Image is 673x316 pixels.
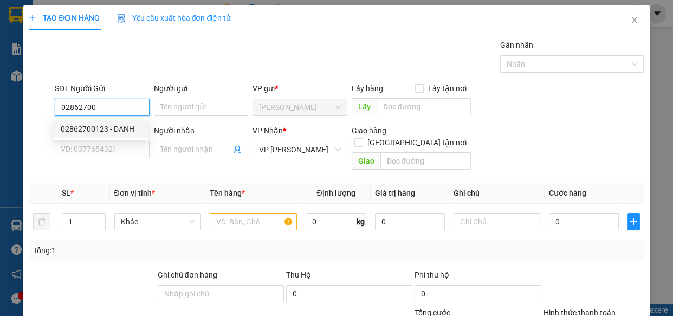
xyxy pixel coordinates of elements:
[55,82,150,94] div: SĐT Người Gửi
[352,126,386,135] span: Giao hàng
[158,270,217,279] label: Ghi chú đơn hàng
[9,34,96,47] div: HIẾU
[103,10,130,22] span: Nhận:
[8,70,98,83] div: 30.000
[259,99,341,115] span: Hồ Chí Minh
[29,14,36,22] span: plus
[103,9,191,35] div: VP [PERSON_NAME]
[121,214,195,230] span: Khác
[9,47,96,62] div: 0772089646
[286,270,311,279] span: Thu Hộ
[33,213,50,230] button: delete
[117,14,231,22] span: Yêu cầu xuất hóa đơn điện tử
[449,183,545,204] th: Ghi chú
[375,213,445,230] input: 0
[454,213,541,230] input: Ghi Chú
[62,189,70,197] span: SL
[154,82,249,94] div: Người gửi
[9,9,96,34] div: [PERSON_NAME]
[627,213,640,230] button: plus
[380,152,471,170] input: Dọc đường
[355,213,366,230] span: kg
[352,84,383,93] span: Lấy hàng
[9,9,26,21] span: Gửi:
[154,125,249,137] div: Người nhận
[117,14,126,23] img: icon
[61,123,141,135] div: 02862700123 - DANH
[352,152,380,170] span: Giao
[352,98,377,115] span: Lấy
[375,189,415,197] span: Giá trị hàng
[210,213,297,230] input: VD: Bàn, Ghế
[233,145,242,154] span: user-add
[549,189,586,197] span: Cước hàng
[54,120,148,138] div: 02862700123 - DANH
[114,189,155,197] span: Đơn vị tính
[630,16,639,24] span: close
[33,244,261,256] div: Tổng: 1
[103,35,191,48] div: QUYÊN
[259,141,341,158] span: VP Phan Rang
[500,41,533,49] label: Gán nhãn
[210,189,245,197] span: Tên hàng
[377,98,471,115] input: Dọc đường
[415,269,541,285] div: Phí thu hộ
[628,217,639,226] span: plus
[29,14,99,22] span: TẠO ĐƠN HÀNG
[363,137,471,149] span: [GEOGRAPHIC_DATA] tận nơi
[8,71,25,82] span: CR :
[619,5,650,36] button: Close
[103,48,191,63] div: 0933783086
[316,189,355,197] span: Định lượng
[253,82,347,94] div: VP gửi
[253,126,283,135] span: VP Nhận
[158,285,284,302] input: Ghi chú đơn hàng
[424,82,471,94] span: Lấy tận nơi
